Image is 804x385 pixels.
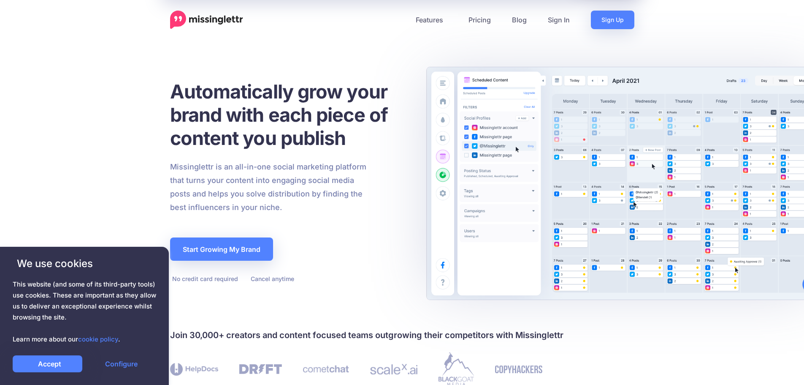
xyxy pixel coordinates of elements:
a: Sign In [537,11,580,29]
a: Sign Up [591,11,634,29]
p: Missinglettr is an all-in-one social marketing platform that turns your content into engaging soc... [170,160,367,214]
a: Features [405,11,458,29]
a: Accept [13,355,82,372]
a: Start Growing My Brand [170,238,273,261]
a: Home [170,11,243,29]
h1: Automatically grow your brand with each piece of content you publish [170,80,409,150]
a: cookie policy [78,335,118,343]
a: Pricing [458,11,501,29]
span: This website (and some of its third-party tools) use cookies. These are important as they allow u... [13,279,156,345]
li: No credit card required [170,273,238,284]
li: Cancel anytime [249,273,294,284]
a: Configure [87,355,156,372]
a: Blog [501,11,537,29]
span: We use cookies [13,256,156,271]
h4: Join 30,000+ creators and content focused teams outgrowing their competitors with Missinglettr [170,328,634,342]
